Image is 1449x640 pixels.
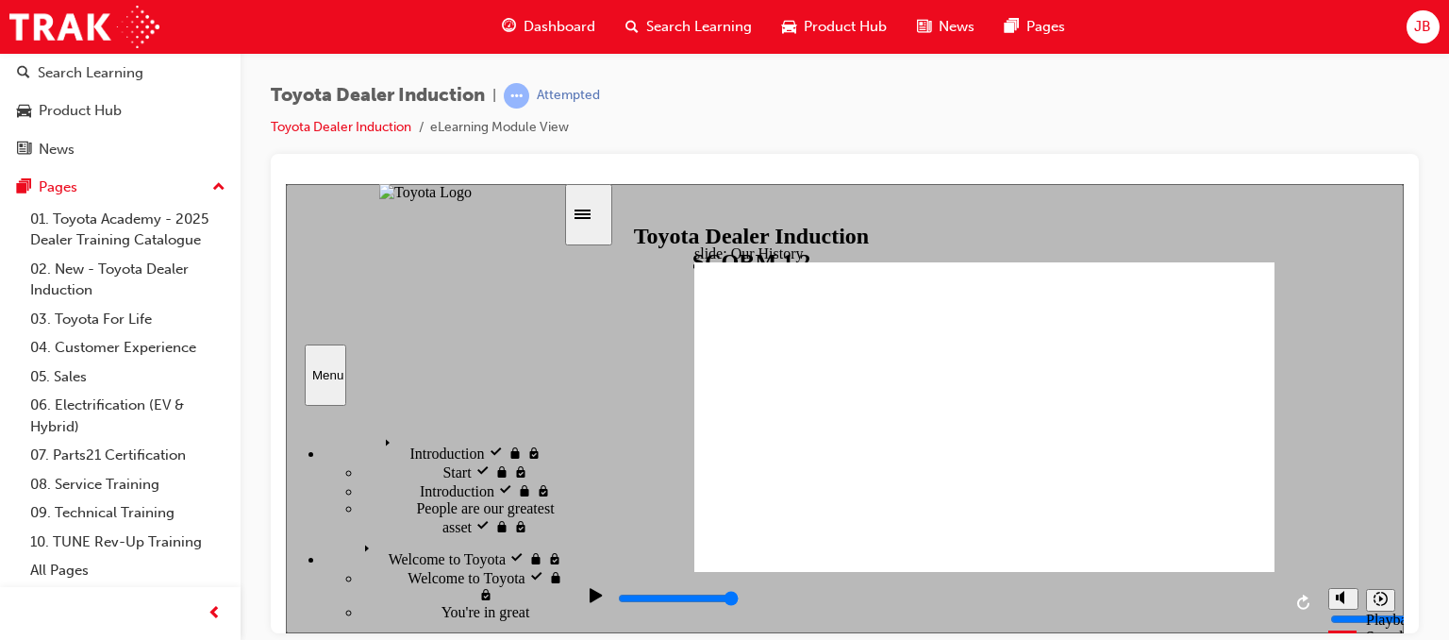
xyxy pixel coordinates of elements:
[8,170,233,205] button: Pages
[227,280,242,296] span: visited, locked
[9,6,159,48] img: Trak
[17,142,31,159] span: news-icon
[39,100,122,122] div: Product Hub
[1044,428,1166,443] input: volume
[990,8,1080,46] a: pages-iconPages
[902,8,990,46] a: news-iconNews
[1033,388,1108,449] div: misc controls
[23,441,233,470] a: 07. Parts21 Certification
[289,388,1033,449] div: playback controls
[75,316,277,352] div: People are our greatest asset
[250,299,265,315] span: visited, locked
[23,362,233,392] a: 05. Sales
[222,261,241,278] span: locked
[487,8,610,46] a: guage-iconDashboard
[261,367,276,383] span: visited, locked
[75,384,277,420] div: Welcome to Toyota
[271,85,485,107] span: Toyota Dealer Induction
[1407,10,1440,43] button: JB
[208,280,227,296] span: locked
[23,305,233,334] a: 03. Toyota For Life
[8,132,233,167] a: News
[524,16,595,38] span: Dashboard
[23,470,233,499] a: 08. Service Training
[610,8,767,46] a: search-iconSearch Learning
[625,15,639,39] span: search-icon
[23,391,233,441] a: 06. Electrification (EV & Hybrid)
[23,255,233,305] a: 02. New - Toyota Dealer Induction
[190,280,208,296] span: visited
[39,139,75,160] div: News
[208,602,222,626] span: prev-icon
[1080,428,1108,462] div: Playback Speed
[804,16,887,38] span: Product Hub
[17,103,31,120] span: car-icon
[939,16,974,38] span: News
[8,56,233,91] a: Search Learning
[212,176,225,200] span: up-icon
[271,119,411,135] a: Toyota Dealer Induction
[1080,405,1109,428] button: Playback speed
[646,16,752,38] span: Search Learning
[224,367,242,383] span: visited
[26,184,53,198] div: Menu
[1026,16,1065,38] span: Pages
[23,498,233,528] a: 09. Technical Training
[23,556,233,585] a: All Pages
[23,333,233,362] a: 04. Customer Experience
[23,528,233,557] a: 10. TUNE Rev-Up Training
[504,83,529,109] span: learningRecordVerb_ATTEMPT-icon
[38,246,277,278] div: Introduction
[782,15,796,39] span: car-icon
[241,261,256,278] span: visited, locked
[1005,15,1019,39] span: pages-icon
[39,177,77,198] div: Pages
[492,85,496,107] span: |
[1042,404,1073,426] button: Mute (Ctrl+Alt+M)
[430,117,569,139] li: eLearning Module View
[332,407,454,422] input: slide progress
[537,87,600,105] div: Attempted
[75,420,277,456] div: You're in great Company!
[23,205,233,255] a: 01. Toyota Academy - 2025 Dealer Training Catalogue
[1414,16,1431,38] span: JB
[8,13,233,170] button: DashboardSearch LearningProduct HubNews
[242,367,261,383] span: locked
[17,179,31,196] span: pages-icon
[19,160,60,222] button: Menu
[38,62,143,84] div: Search Learning
[8,93,233,128] a: Product Hub
[289,403,321,435] button: Play (Ctrl+Alt+P)
[1005,405,1033,433] button: Replay (Ctrl+Alt+R)
[124,261,198,278] span: Introduction
[38,352,277,384] div: Welcome to Toyota
[75,278,277,297] div: Start
[75,297,277,316] div: Introduction
[203,261,222,278] span: visited
[502,15,516,39] span: guage-icon
[103,367,220,383] span: Welcome to Toyota
[17,65,30,82] span: search-icon
[917,15,931,39] span: news-icon
[767,8,902,46] a: car-iconProduct Hub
